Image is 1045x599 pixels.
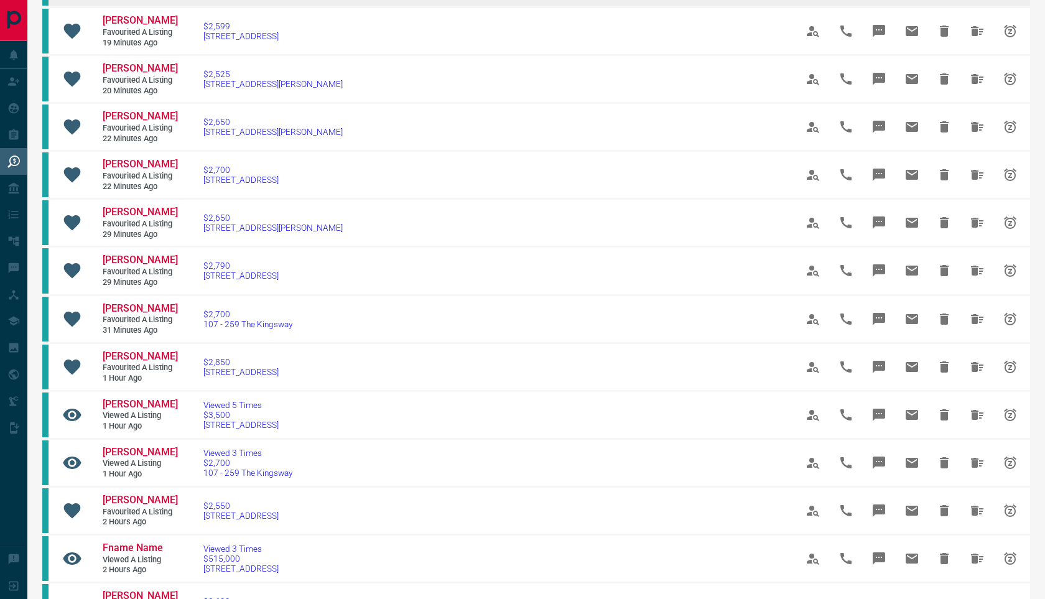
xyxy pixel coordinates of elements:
[203,79,343,89] span: [STREET_ADDRESS][PERSON_NAME]
[203,117,343,137] a: $2,650[STREET_ADDRESS][PERSON_NAME]
[103,14,177,27] a: [PERSON_NAME]
[995,352,1025,382] span: Snooze
[103,254,177,267] a: [PERSON_NAME]
[203,319,292,329] span: 107 - 259 The Kingsway
[929,64,959,94] span: Hide
[103,110,177,123] a: [PERSON_NAME]
[103,171,177,182] span: Favourited a Listing
[103,110,178,122] span: [PERSON_NAME]
[42,536,49,581] div: condos.ca
[103,494,178,506] span: [PERSON_NAME]
[929,256,959,286] span: Hide
[103,507,177,518] span: Favourited a Listing
[897,496,927,526] span: Email
[831,352,861,382] span: Call
[203,448,292,478] a: Viewed 3 Times$2,700107 - 259 The Kingsway
[995,544,1025,573] span: Snooze
[203,357,279,377] a: $2,850[STREET_ADDRESS]
[103,206,177,219] a: [PERSON_NAME]
[103,350,177,363] a: [PERSON_NAME]
[103,325,177,336] span: 31 minutes ago
[798,112,828,142] span: View Profile
[203,261,279,281] a: $2,790[STREET_ADDRESS]
[929,304,959,334] span: Hide
[203,69,343,79] span: $2,525
[203,21,279,41] a: $2,599[STREET_ADDRESS]
[798,448,828,478] span: View Profile
[203,165,279,175] span: $2,700
[831,304,861,334] span: Call
[929,544,959,573] span: Hide
[42,392,49,437] div: condos.ca
[798,352,828,382] span: View Profile
[103,277,177,288] span: 29 minutes ago
[864,496,894,526] span: Message
[831,448,861,478] span: Call
[798,208,828,238] span: View Profile
[203,501,279,521] a: $2,550[STREET_ADDRESS]
[995,448,1025,478] span: Snooze
[42,488,49,533] div: condos.ca
[864,208,894,238] span: Message
[962,304,992,334] span: Hide All from Sayali Gaidhani
[103,158,177,171] a: [PERSON_NAME]
[42,152,49,197] div: condos.ca
[103,123,177,134] span: Favourited a Listing
[995,400,1025,430] span: Snooze
[864,544,894,573] span: Message
[42,200,49,245] div: condos.ca
[929,400,959,430] span: Hide
[203,31,279,41] span: [STREET_ADDRESS]
[42,440,49,485] div: condos.ca
[798,64,828,94] span: View Profile
[995,160,1025,190] span: Snooze
[103,254,178,266] span: [PERSON_NAME]
[42,57,49,101] div: condos.ca
[897,448,927,478] span: Email
[798,256,828,286] span: View Profile
[203,309,292,329] a: $2,700107 - 259 The Kingsway
[864,352,894,382] span: Message
[929,208,959,238] span: Hide
[203,69,343,89] a: $2,525[STREET_ADDRESS][PERSON_NAME]
[103,302,177,315] a: [PERSON_NAME]
[203,367,279,377] span: [STREET_ADDRESS]
[831,208,861,238] span: Call
[103,14,178,26] span: [PERSON_NAME]
[798,304,828,334] span: View Profile
[831,160,861,190] span: Call
[995,304,1025,334] span: Snooze
[831,64,861,94] span: Call
[103,315,177,325] span: Favourited a Listing
[203,213,343,233] a: $2,650[STREET_ADDRESS][PERSON_NAME]
[103,182,177,192] span: 22 minutes ago
[798,160,828,190] span: View Profile
[103,86,177,96] span: 20 minutes ago
[798,496,828,526] span: View Profile
[103,446,178,458] span: [PERSON_NAME]
[203,544,279,573] a: Viewed 3 Times$515,000[STREET_ADDRESS]
[864,16,894,46] span: Message
[203,127,343,137] span: [STREET_ADDRESS][PERSON_NAME]
[42,248,49,293] div: condos.ca
[897,64,927,94] span: Email
[103,542,163,554] span: Fname Name
[962,16,992,46] span: Hide All from Sayali Gaidhani
[103,421,177,432] span: 1 hour ago
[103,350,178,362] span: [PERSON_NAME]
[929,496,959,526] span: Hide
[897,160,927,190] span: Email
[103,555,177,565] span: Viewed a Listing
[103,517,177,527] span: 2 hours ago
[897,544,927,573] span: Email
[929,160,959,190] span: Hide
[103,38,177,49] span: 19 minutes ago
[103,75,177,86] span: Favourited a Listing
[203,400,279,410] span: Viewed 5 Times
[995,496,1025,526] span: Snooze
[103,302,178,314] span: [PERSON_NAME]
[995,256,1025,286] span: Snooze
[864,112,894,142] span: Message
[864,256,894,286] span: Message
[203,501,279,511] span: $2,550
